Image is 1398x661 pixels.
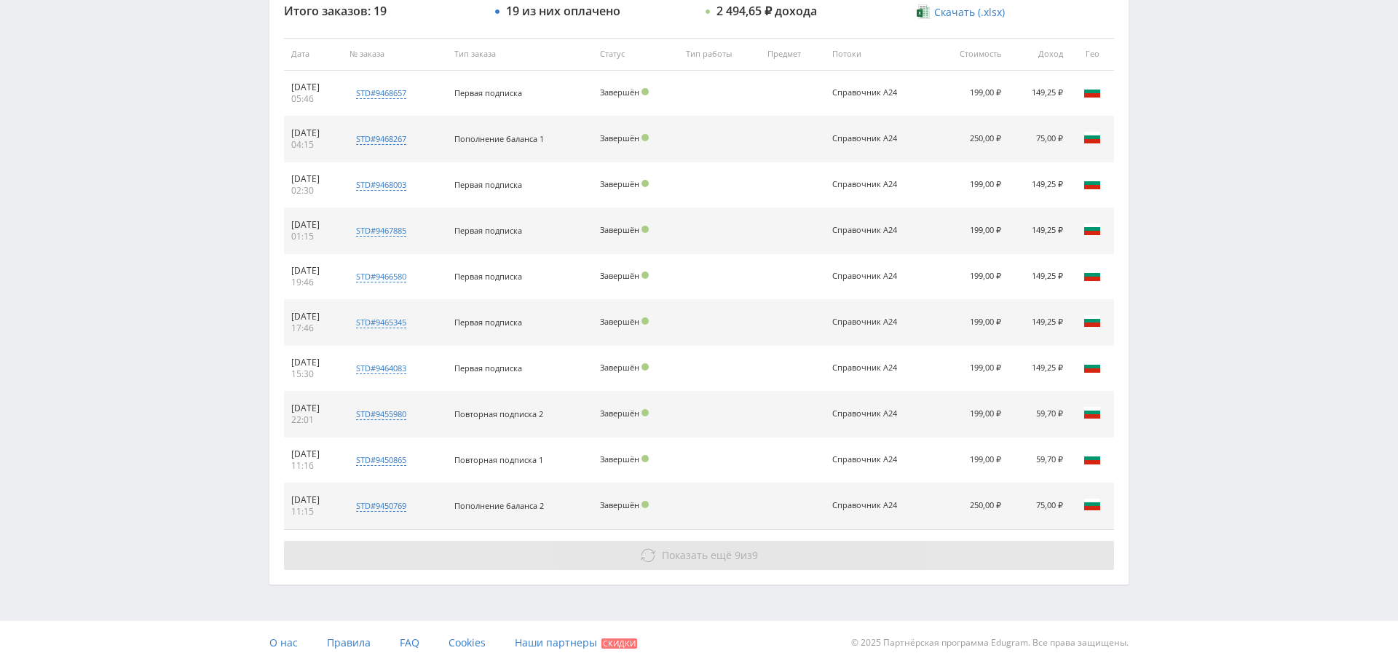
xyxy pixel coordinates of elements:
th: Стоимость [933,38,1008,71]
span: Завершён [600,362,639,373]
div: 19:46 [291,277,335,288]
div: 15:30 [291,368,335,380]
div: [DATE] [291,494,335,506]
div: Справочник А24 [832,317,898,327]
span: Подтвержден [641,455,649,462]
td: 199,00 ₽ [933,392,1008,438]
td: 149,25 ₽ [1008,162,1070,208]
span: 9 [735,548,741,562]
span: Подтвержден [641,272,649,279]
span: Подтвержден [641,88,649,95]
div: [DATE] [291,311,335,322]
td: 199,00 ₽ [933,438,1008,483]
img: bgr.png [1083,404,1101,421]
th: Потоки [825,38,932,71]
div: 01:15 [291,231,335,242]
span: Завершён [600,132,639,143]
span: О нас [269,636,298,649]
div: [DATE] [291,357,335,368]
div: std#9466580 [356,271,406,282]
div: std#9468267 [356,133,406,145]
img: bgr.png [1083,450,1101,467]
div: std#9455980 [356,408,406,420]
div: [DATE] [291,265,335,277]
div: Справочник А24 [832,363,898,373]
td: 75,00 ₽ [1008,483,1070,529]
img: bgr.png [1083,358,1101,376]
div: std#9468003 [356,179,406,191]
a: Скачать (.xlsx) [917,5,1004,20]
span: Завершён [600,224,639,235]
div: 19 из них оплачено [506,4,620,17]
td: 149,25 ₽ [1008,346,1070,392]
div: [DATE] [291,403,335,414]
div: Справочник А24 [832,272,898,281]
span: Первая подписка [454,363,522,373]
span: Подтвержден [641,226,649,233]
td: 199,00 ₽ [933,208,1008,254]
span: Подтвержден [641,501,649,508]
span: Скидки [601,638,637,649]
div: Справочник А24 [832,88,898,98]
img: bgr.png [1083,496,1101,513]
th: Тип заказа [447,38,593,71]
img: bgr.png [1083,266,1101,284]
div: [DATE] [291,127,335,139]
th: Статус [593,38,679,71]
div: Справочник А24 [832,501,898,510]
td: 199,00 ₽ [933,346,1008,392]
td: 199,00 ₽ [933,254,1008,300]
div: Справочник А24 [832,455,898,464]
div: Справочник А24 [832,134,898,143]
span: Подтвержден [641,317,649,325]
div: 02:30 [291,185,335,197]
div: Справочник А24 [832,226,898,235]
div: 2 494,65 ₽ дохода [716,4,817,17]
div: std#9468657 [356,87,406,99]
th: Тип работы [679,38,760,71]
div: 05:46 [291,93,335,105]
span: Подтвержден [641,363,649,371]
td: 199,00 ₽ [933,162,1008,208]
div: 22:01 [291,414,335,426]
div: [DATE] [291,448,335,460]
th: № заказа [342,38,448,71]
span: Наши партнеры [515,636,597,649]
div: std#9467885 [356,225,406,237]
td: 59,70 ₽ [1008,438,1070,483]
div: std#9450865 [356,454,406,466]
td: 199,00 ₽ [933,300,1008,346]
span: Повторная подписка 1 [454,454,543,465]
img: bgr.png [1083,175,1101,192]
th: Предмет [760,38,825,71]
span: Завершён [600,499,639,510]
div: 04:15 [291,139,335,151]
span: 9 [752,548,758,562]
span: Завершён [600,178,639,189]
span: Подтвержден [641,134,649,141]
span: Первая подписка [454,317,522,328]
div: Справочник А24 [832,180,898,189]
span: Пополнение баланса 2 [454,500,544,511]
div: std#9465345 [356,317,406,328]
img: bgr.png [1083,312,1101,330]
div: 11:16 [291,460,335,472]
span: Cookies [449,636,486,649]
th: Дата [284,38,342,71]
span: Завершён [600,408,639,419]
span: Пополнение баланса 1 [454,133,544,144]
img: bgr.png [1083,129,1101,146]
td: 250,00 ₽ [933,483,1008,529]
td: 149,25 ₽ [1008,71,1070,116]
span: Первая подписка [454,271,522,282]
td: 149,25 ₽ [1008,254,1070,300]
span: Завершён [600,270,639,281]
td: 59,70 ₽ [1008,392,1070,438]
span: Первая подписка [454,179,522,190]
span: Первая подписка [454,225,522,236]
span: Повторная подписка 2 [454,408,543,419]
span: Показать ещё [662,548,732,562]
th: Гео [1070,38,1114,71]
td: 149,25 ₽ [1008,300,1070,346]
span: Скачать (.xlsx) [934,7,1005,18]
